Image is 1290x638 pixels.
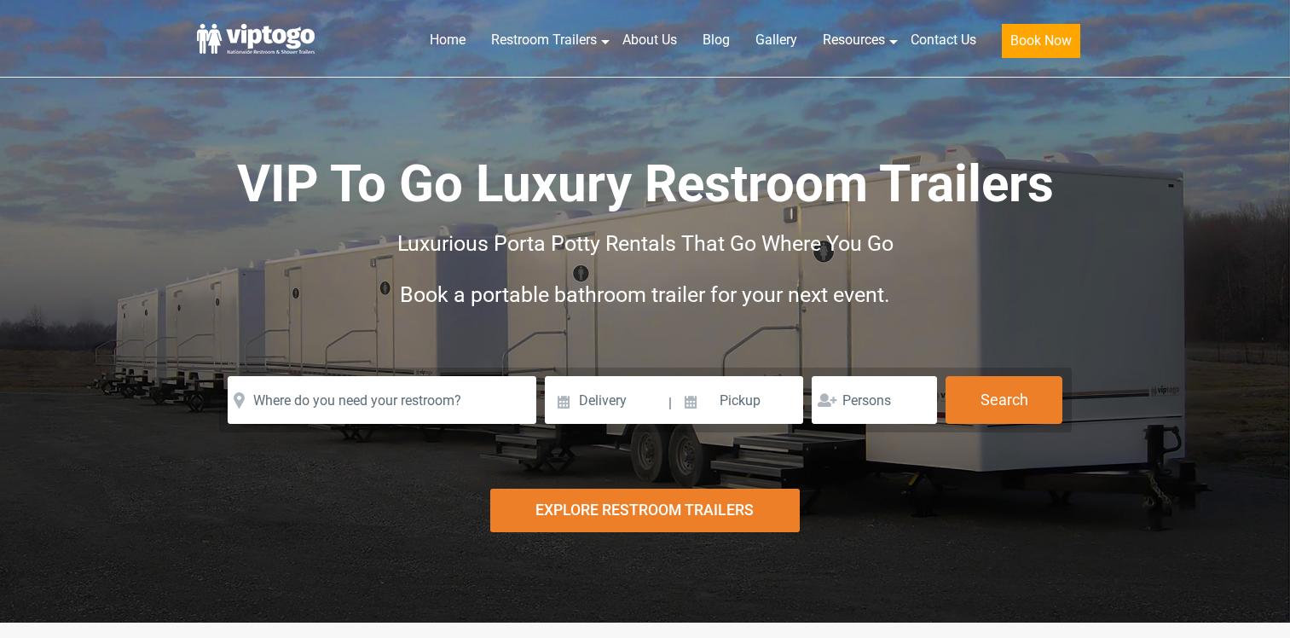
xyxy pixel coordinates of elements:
[397,231,894,256] span: Luxurious Porta Potty Rentals That Go Where You Go
[400,282,890,307] span: Book a portable bathroom trailer for your next event.
[690,21,743,59] a: Blog
[237,154,1054,214] span: VIP To Go Luxury Restroom Trailers
[810,21,898,59] a: Resources
[1002,24,1080,58] button: Book Now
[228,376,536,424] input: Where do you need your restroom?
[946,376,1062,424] button: Search
[545,376,667,424] input: Delivery
[743,21,810,59] a: Gallery
[668,376,672,431] span: |
[989,21,1093,68] a: Book Now
[674,376,804,424] input: Pickup
[490,489,800,532] div: Explore Restroom Trailers
[812,376,937,424] input: Persons
[478,21,610,59] a: Restroom Trailers
[610,21,690,59] a: About Us
[898,21,989,59] a: Contact Us
[417,21,478,59] a: Home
